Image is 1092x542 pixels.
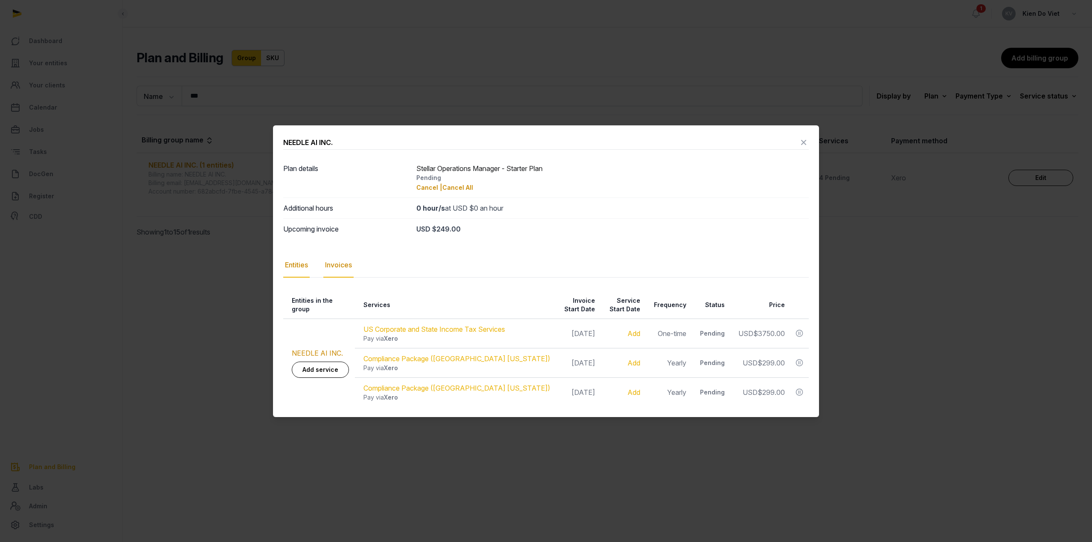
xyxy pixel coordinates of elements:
span: $299.00 [758,388,785,397]
th: Entities in the group [283,291,355,319]
span: $299.00 [758,359,785,367]
span: Cancel | [416,184,442,191]
span: Xero [384,335,398,342]
span: USD [738,329,753,338]
div: Pending [700,359,725,367]
a: Add [627,329,640,338]
div: NEEDLE AI INC. [283,137,333,148]
td: One-time [645,319,691,348]
div: Pay via [363,393,550,402]
td: Yearly [645,377,691,407]
td: [DATE] [555,348,600,377]
td: [DATE] [555,377,600,407]
th: Frequency [645,291,691,319]
div: Pending [700,329,725,338]
span: Xero [384,394,398,401]
a: Compliance Package ([GEOGRAPHIC_DATA] [US_STATE]) [363,384,550,392]
nav: Tabs [283,253,809,278]
td: [DATE] [555,319,600,348]
div: Pending [700,388,725,397]
span: USD [743,388,758,397]
div: USD $249.00 [416,224,809,234]
th: Status [691,291,730,319]
a: US Corporate and State Income Tax Services [363,325,505,333]
a: Add [627,388,640,397]
div: at USD $0 an hour [416,203,809,213]
th: Price [730,291,790,319]
a: Add [627,359,640,367]
strong: 0 hour/s [416,204,445,212]
a: NEEDLE AI INC. [292,349,343,357]
div: Stellar Operations Manager - Starter Plan [416,163,809,192]
div: Pending [416,174,809,182]
div: Invoices [323,253,354,278]
th: Invoice Start Date [555,291,600,319]
span: $3750.00 [753,329,785,338]
div: Entities [283,253,310,278]
span: Cancel All [442,184,473,191]
th: Service Start Date [600,291,645,319]
span: USD [743,359,758,367]
div: Pay via [363,364,550,372]
a: Compliance Package ([GEOGRAPHIC_DATA] [US_STATE]) [363,354,550,363]
dt: Additional hours [283,203,409,213]
td: Yearly [645,348,691,377]
th: Services [355,291,555,319]
a: Add service [292,362,349,378]
span: Xero [384,364,398,371]
dt: Upcoming invoice [283,224,409,234]
div: Pay via [363,334,550,343]
dt: Plan details [283,163,409,192]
